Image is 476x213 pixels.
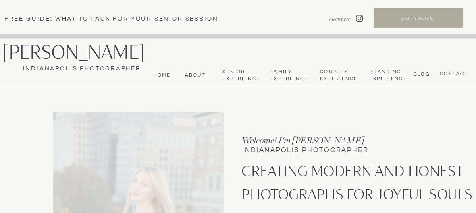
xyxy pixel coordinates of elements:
a: Free Guide: What To pack for your senior session [4,14,231,23]
a: Senior Experience [222,69,260,82]
a: get in touch! [374,15,462,24]
nav: Branding Experience [369,69,405,82]
a: [PERSON_NAME] [2,42,168,62]
a: Family Experience [270,69,308,82]
a: BrandingExperience [369,69,405,82]
a: bLog [412,71,430,77]
h1: INDIANAPOLIS PHOTOGRAPHER [242,147,404,156]
nav: elsewhere [310,15,351,23]
h3: Welcome! I'm [PERSON_NAME] [242,134,390,146]
a: Indianapolis Photographer [2,64,162,73]
a: Home [151,72,170,79]
a: Couples Experience [320,69,357,82]
a: About [182,72,206,79]
a: CONTACT [437,71,468,77]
